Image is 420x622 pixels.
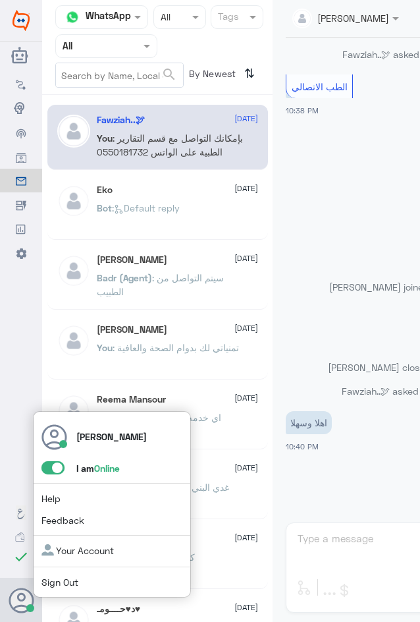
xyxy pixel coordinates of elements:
[234,392,258,404] span: [DATE]
[97,604,141,615] h5: د♥حــــومـ♥
[57,324,90,357] img: defaultAdmin.png
[234,113,258,125] span: [DATE]
[97,132,243,157] span: : بإمكانك التواصل مع قسم التقارير الطبية على الواتس 0550181732
[286,106,319,115] span: 10:38 PM
[286,411,332,434] p: 28/8/2025, 10:40 PM
[97,132,113,144] span: You
[97,342,113,353] span: You
[97,202,112,213] span: Bot
[112,202,180,213] span: : Default reply
[94,463,120,474] span: Online
[97,272,152,283] span: Badr (Agent)
[56,63,183,87] input: Search by Name, Local etc…
[63,7,82,27] img: whatsapp.png
[234,602,258,613] span: [DATE]
[244,63,255,84] i: ⇅
[41,493,61,504] a: Help
[216,9,239,26] div: Tags
[57,254,90,287] img: defaultAdmin.png
[97,324,167,335] h5: Mohammed ALRASHED
[57,115,90,148] img: defaultAdmin.png
[234,183,258,194] span: [DATE]
[286,442,319,451] span: 10:40 PM
[41,545,114,556] a: Your Account
[97,115,145,126] h5: Fawziah..🕊
[113,342,239,353] span: : تمنياتي لك بدوام الصحة والعافية
[234,462,258,474] span: [DATE]
[9,588,34,613] button: Avatar
[57,184,90,217] img: defaultAdmin.png
[97,184,113,196] h5: Eko
[97,254,167,266] h5: Anas
[161,64,177,86] button: search
[97,272,224,297] span: : سيتم التواصل من الطبيب
[184,63,239,89] span: By Newest
[76,463,120,474] span: I am
[76,430,147,443] p: [PERSON_NAME]
[13,10,30,31] img: Widebot Logo
[234,322,258,334] span: [DATE]
[161,67,177,82] span: search
[292,81,348,92] span: الطب الاتصالي
[234,532,258,544] span: [DATE]
[97,394,166,405] h5: Reema Mansour
[234,252,258,264] span: [DATE]
[13,549,29,565] i: check
[41,515,84,526] a: Feedback
[57,394,90,427] img: defaultAdmin.png
[41,577,78,588] a: Sign Out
